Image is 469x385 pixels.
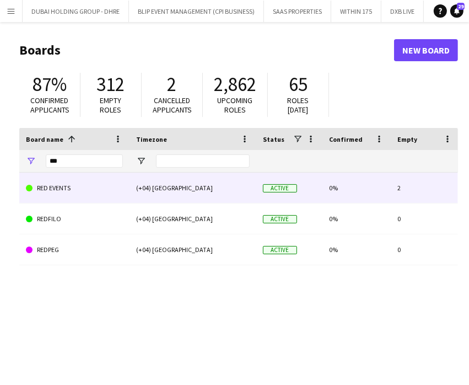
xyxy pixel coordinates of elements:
div: 0 [391,234,459,265]
div: (+04) [GEOGRAPHIC_DATA] [130,234,256,265]
a: REDFILO [26,204,123,234]
a: New Board [394,39,458,61]
div: 0% [322,204,391,234]
input: Timezone Filter Input [156,154,250,168]
button: DXB LIVE [381,1,424,22]
span: 29 [457,3,465,10]
span: 65 [289,72,308,97]
span: Upcoming roles [218,95,253,115]
button: Open Filter Menu [136,156,146,166]
span: Confirmed [329,135,363,143]
button: BLIP EVENT MANAGEMENT (CPI BUSINESS) [129,1,264,22]
h1: Boards [19,42,394,58]
button: Open Filter Menu [26,156,36,166]
span: Active [263,246,297,254]
span: Empty roles [100,95,122,115]
div: 0 [391,204,459,234]
span: 2,862 [214,72,256,97]
a: REDPEG [26,234,123,265]
div: 0% [322,234,391,265]
span: Empty [397,135,417,143]
button: SAAS PROPERTIES [264,1,331,22]
span: Active [263,184,297,192]
a: 29 [450,4,463,18]
span: Cancelled applicants [153,95,192,115]
div: (+04) [GEOGRAPHIC_DATA] [130,204,256,234]
span: 87% [33,72,67,97]
div: 2 [391,173,459,203]
div: 0% [322,173,391,203]
span: Status [263,135,284,143]
span: Roles [DATE] [288,95,309,115]
div: (+04) [GEOGRAPHIC_DATA] [130,173,256,203]
a: RED EVENTS [26,173,123,204]
span: 312 [97,72,125,97]
span: 2 [168,72,177,97]
span: Board name [26,135,63,143]
button: DUBAI HOLDING GROUP - DHRE [23,1,129,22]
span: Active [263,215,297,223]
button: WITHIN 175 [331,1,381,22]
span: Confirmed applicants [30,95,69,115]
span: Timezone [136,135,167,143]
input: Board name Filter Input [46,154,123,168]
